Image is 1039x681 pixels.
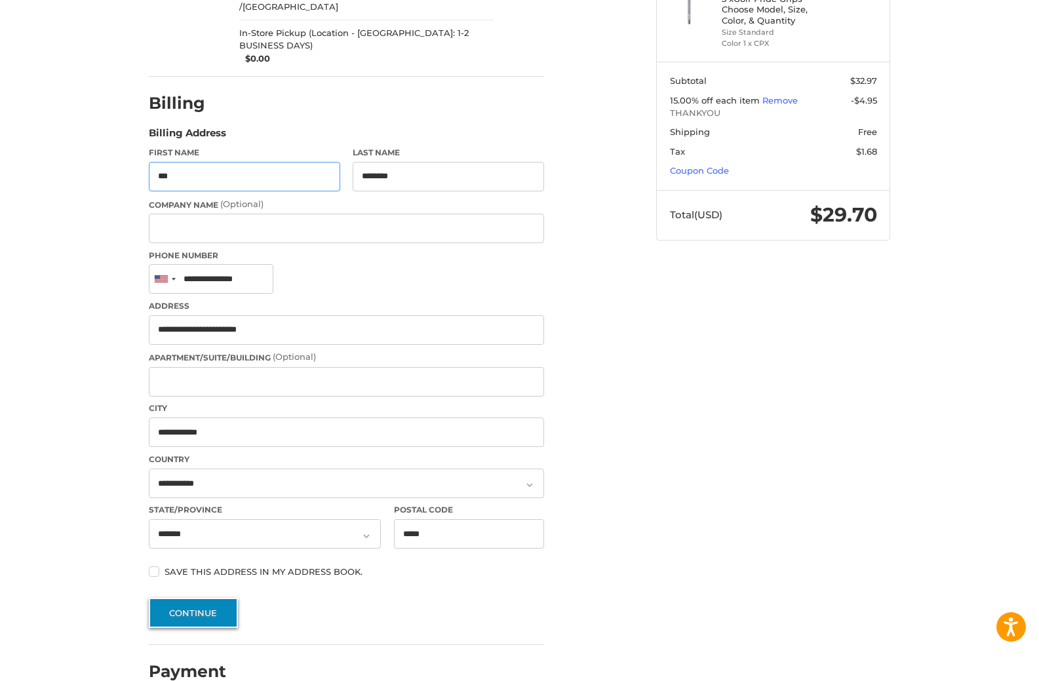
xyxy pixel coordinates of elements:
[850,75,877,86] span: $32.97
[762,95,798,106] a: Remove
[149,147,340,159] label: First Name
[353,147,544,159] label: Last Name
[149,351,544,364] label: Apartment/Suite/Building
[858,126,877,137] span: Free
[851,95,877,106] span: -$4.95
[149,250,544,262] label: Phone Number
[273,351,316,362] small: (Optional)
[810,203,877,227] span: $29.70
[670,75,707,86] span: Subtotal
[670,208,722,221] span: Total (USD)
[670,107,877,120] span: THANKYOU
[220,199,264,209] small: (Optional)
[149,300,544,312] label: Address
[149,198,544,211] label: Company Name
[149,265,180,293] div: United States: +1
[149,504,381,516] label: State/Province
[149,454,544,465] label: Country
[239,27,494,52] span: In-Store Pickup (Location - [GEOGRAPHIC_DATA]: 1-2 BUSINESS DAYS)
[149,402,544,414] label: City
[149,598,238,628] button: Continue
[670,126,710,137] span: Shipping
[149,566,544,577] label: Save this address in my address book.
[722,27,822,38] li: Size Standard
[931,646,1039,681] iframe: Google Customer Reviews
[149,126,226,147] legend: Billing Address
[670,146,685,157] span: Tax
[670,165,729,176] a: Coupon Code
[722,38,822,49] li: Color 1 x CPX
[394,504,545,516] label: Postal Code
[670,95,762,106] span: 15.00% off each item
[239,52,271,66] span: $0.00
[856,146,877,157] span: $1.68
[243,1,338,12] span: [GEOGRAPHIC_DATA]
[149,93,225,113] h2: Billing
